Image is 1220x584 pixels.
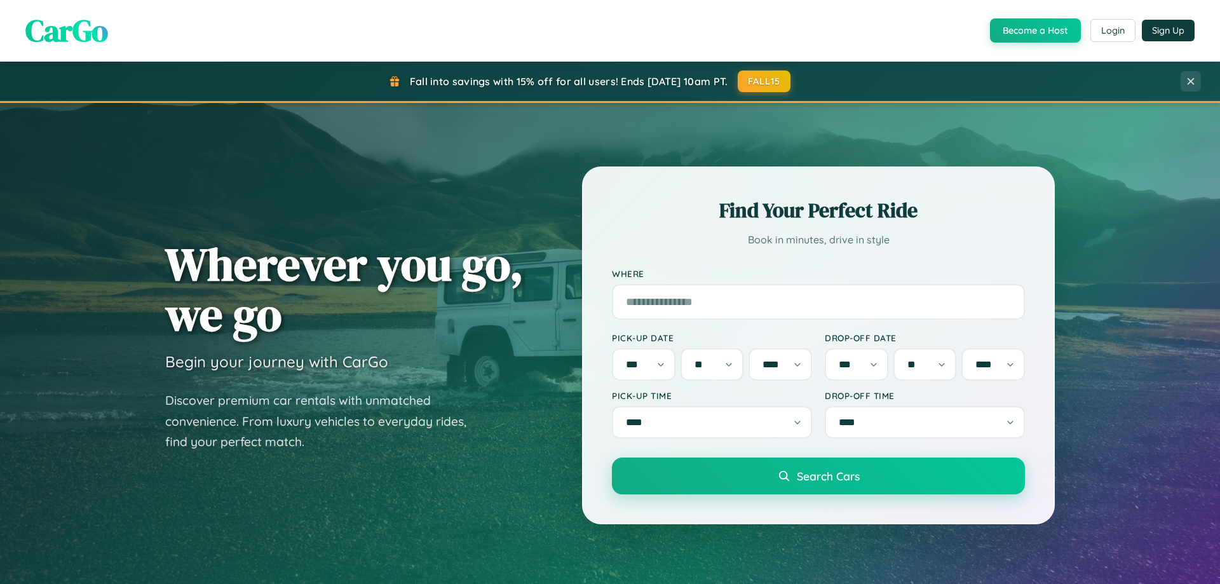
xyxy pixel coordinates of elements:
button: FALL15 [738,71,791,92]
label: Drop-off Date [825,332,1025,343]
label: Where [612,268,1025,279]
label: Drop-off Time [825,390,1025,401]
span: Search Cars [797,469,860,483]
label: Pick-up Time [612,390,812,401]
button: Login [1090,19,1135,42]
span: CarGo [25,10,108,51]
label: Pick-up Date [612,332,812,343]
button: Search Cars [612,458,1025,494]
button: Sign Up [1142,20,1195,41]
button: Become a Host [990,18,1081,43]
p: Discover premium car rentals with unmatched convenience. From luxury vehicles to everyday rides, ... [165,390,483,452]
h1: Wherever you go, we go [165,239,524,339]
h2: Find Your Perfect Ride [612,196,1025,224]
h3: Begin your journey with CarGo [165,352,388,371]
span: Fall into savings with 15% off for all users! Ends [DATE] 10am PT. [410,75,728,88]
p: Book in minutes, drive in style [612,231,1025,249]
